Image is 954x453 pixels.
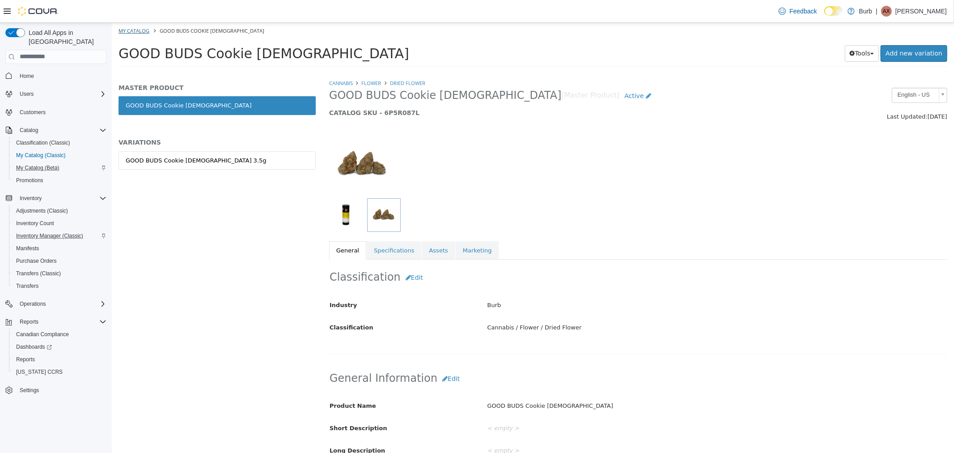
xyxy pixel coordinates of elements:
a: Dashboards [13,342,55,352]
button: Inventory Count [9,217,110,230]
a: GOOD BUDS Cookie [DEMOGRAPHIC_DATA] [7,73,204,92]
div: Cannabis / Flower / Dried Flower [369,297,842,313]
span: Transfers (Classic) [13,268,106,279]
span: Reports [16,356,35,363]
button: Users [16,89,37,99]
span: Home [16,70,106,81]
span: Promotions [13,175,106,186]
a: Flower [250,57,270,64]
img: Cova [18,7,58,16]
span: Washington CCRS [13,367,106,377]
span: Canadian Compliance [13,329,106,340]
a: My Catalog [7,4,38,11]
span: GOOD BUDS Cookie [DEMOGRAPHIC_DATA] [217,66,450,80]
button: My Catalog (Beta) [9,162,110,174]
a: Add new variation [769,22,835,39]
div: < empty > [369,398,842,414]
button: Canadian Compliance [9,328,110,341]
span: Short Description [218,402,276,409]
button: Operations [2,298,110,310]
span: Inventory Manager (Classic) [16,232,83,239]
a: General [217,218,254,237]
p: Burb [859,6,873,17]
button: Catalog [16,125,42,136]
button: Inventory [16,193,45,204]
span: Load All Apps in [GEOGRAPHIC_DATA] [25,28,106,46]
a: Promotions [13,175,47,186]
div: Akira Xu [881,6,892,17]
h5: MASTER PRODUCT [7,61,204,69]
span: Canadian Compliance [16,331,69,338]
nav: Complex example [5,66,106,420]
a: Adjustments (Classic) [13,205,72,216]
input: Dark Mode [824,6,843,16]
img: 150 [217,108,284,175]
span: Manifests [13,243,106,254]
span: Dashboards [13,342,106,352]
a: Assets [310,218,343,237]
a: Inventory Manager (Classic) [13,231,87,241]
span: GOOD BUDS Cookie [DEMOGRAPHIC_DATA] [48,4,153,11]
button: My Catalog (Classic) [9,149,110,162]
span: Settings [20,387,39,394]
span: Transfers [16,282,38,290]
span: GOOD BUDS Cookie [DEMOGRAPHIC_DATA] [7,23,297,38]
button: Reports [16,316,42,327]
span: Customers [16,107,106,118]
span: Manifests [16,245,39,252]
button: Reports [9,353,110,366]
a: My Catalog (Beta) [13,162,63,173]
span: Catalog [16,125,106,136]
span: Inventory [16,193,106,204]
span: Classification [218,301,262,308]
a: Inventory Count [13,218,58,229]
button: Users [2,88,110,100]
span: Inventory Count [16,220,54,227]
button: Edit [289,247,316,263]
a: Reports [13,354,38,365]
button: Inventory Manager (Classic) [9,230,110,242]
span: Dashboards [16,343,52,350]
button: Catalog [2,124,110,137]
a: Transfers [13,281,42,291]
span: Classification (Classic) [13,137,106,148]
span: Inventory Count [13,218,106,229]
span: Operations [16,299,106,309]
a: My Catalog (Classic) [13,150,69,161]
span: Last Updated: [775,90,816,97]
button: [US_STATE] CCRS [9,366,110,378]
a: Dashboards [9,341,110,353]
h5: CATALOG SKU - 6P5R087L [217,86,678,94]
button: Promotions [9,174,110,187]
a: Feedback [775,2,820,20]
span: Users [16,89,106,99]
h5: VARIATIONS [7,115,204,124]
button: Inventory [2,192,110,205]
span: Users [20,90,34,98]
a: Marketing [344,218,387,237]
span: Transfers (Classic) [16,270,61,277]
button: Edit [326,348,353,364]
span: Promotions [16,177,43,184]
span: Purchase Orders [16,257,57,265]
button: Classification (Classic) [9,137,110,149]
span: Inventory Manager (Classic) [13,231,106,241]
small: [Master Product] [450,69,508,77]
button: Purchase Orders [9,255,110,267]
span: Home [20,73,34,80]
span: [DATE] [816,90,835,97]
h2: General Information [218,348,835,364]
span: Active [513,69,532,77]
div: GOOD BUDS Cookie [DEMOGRAPHIC_DATA] [369,376,842,391]
span: Feedback [789,7,817,16]
span: Reports [16,316,106,327]
span: Adjustments (Classic) [16,207,68,214]
span: Reports [13,354,106,365]
button: Manifests [9,242,110,255]
button: Reports [2,316,110,328]
button: Tools [733,22,767,39]
p: [PERSON_NAME] [895,6,947,17]
span: Settings [16,385,106,396]
span: Industry [218,279,246,286]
